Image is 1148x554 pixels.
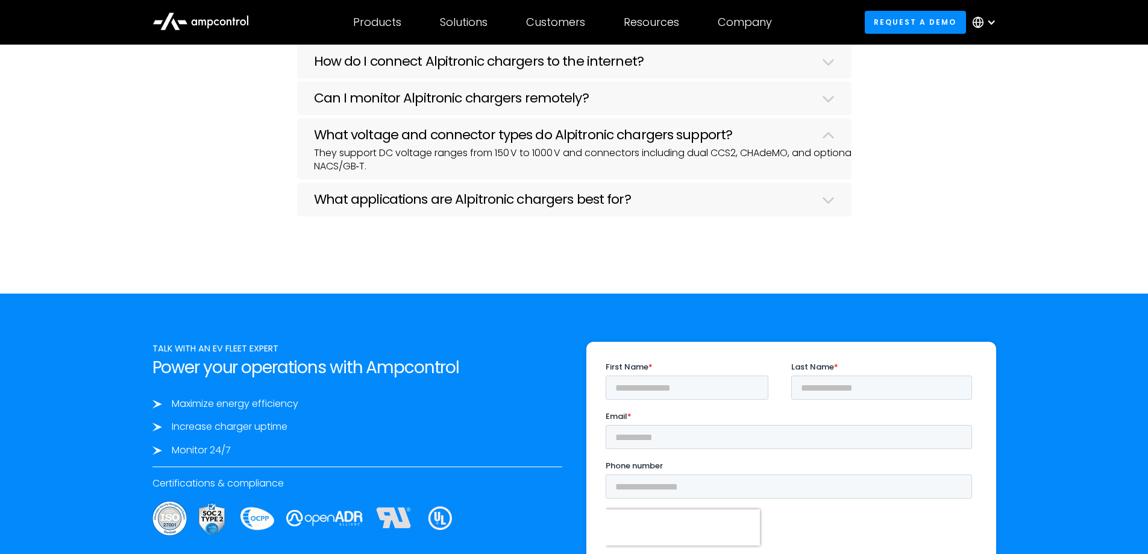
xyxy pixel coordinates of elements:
div: Customers [526,16,585,29]
div: Company [718,16,772,29]
img: Dropdown Arrow [822,95,835,102]
h2: Power your operations with Ampcontrol [152,357,562,378]
div: Certifications & compliance [152,477,562,490]
h3: How do I connect Alpitronic chargers to the internet? [314,54,644,69]
div: TALK WITH AN EV FLEET EXPERT [152,342,562,355]
h3: Can I monitor Alpitronic chargers remotely? [314,90,589,106]
a: Request a demo [865,11,966,33]
div: Resources [624,16,679,29]
div: Products [353,16,401,29]
div: Increase charger uptime [172,420,287,433]
div: Maximize energy efficiency [172,397,298,411]
div: Solutions [440,16,488,29]
h3: What voltage and connector types do Alpitronic chargers support? [314,127,733,143]
img: Dropdown Arrow [822,58,835,66]
h3: What applications are Alpitronic chargers best for? [314,192,631,207]
div: Monitor 24/7 [172,444,231,457]
img: Dropdown Arrow [822,197,835,204]
p: They support DC voltage ranges from 150 V to 1000 V and connectors including dual CCS2, CHAdeMO, ... [314,146,905,174]
img: Dropdown Arrow [822,132,835,139]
